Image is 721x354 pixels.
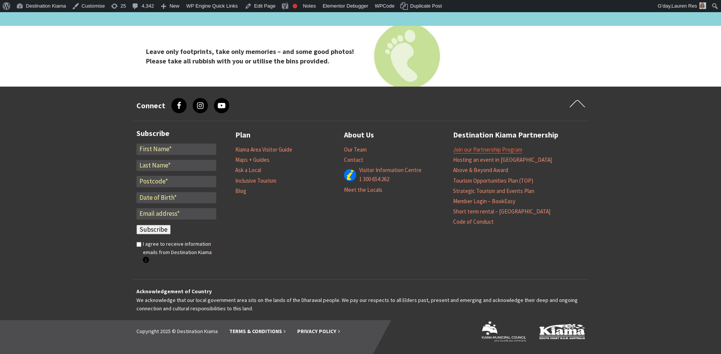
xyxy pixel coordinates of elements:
[453,146,522,153] a: Join our Partnership Program
[136,101,165,110] h3: Connect
[453,187,534,195] a: Strategic Tourism and Events Plan
[136,287,585,313] p: We acknowledge that our local government area sits on the lands of the Dharawal people. We pay ou...
[293,4,297,8] div: Focus keyphrase not set
[453,166,508,174] a: Above & Beyond Award
[539,324,585,339] img: Kiama Logo
[453,156,552,164] a: Hosting an event in [GEOGRAPHIC_DATA]
[344,129,374,141] a: About Us
[136,225,171,235] input: Subscribe
[136,176,216,187] input: Postcode*
[235,146,292,153] a: Kiama Area Visitor Guide
[136,192,216,204] input: Date of Birth*
[453,177,533,185] a: Tourism Opportunities Plan (TOP)
[359,175,389,183] a: 1 300 654 262
[235,156,269,164] a: Maps + Guides
[297,328,340,335] a: Privacy Policy
[344,156,363,164] a: Contact
[235,187,246,195] a: Blog
[136,208,216,220] input: Email address*
[699,2,706,9] img: Res-lauren-square-150x150.jpg
[344,146,367,153] a: Our Team
[235,166,261,174] a: Ask a Local
[136,327,218,335] li: Copyright 2025 © Destination Kiama
[672,3,697,9] span: Lauren Res
[136,288,212,295] strong: Acknowledgement of Country
[453,208,550,226] a: Short term rental – [GEOGRAPHIC_DATA] Code of Conduct
[136,129,216,138] h3: Subscribe
[136,160,216,171] input: Last Name*
[453,198,515,205] a: Member Login – BookEasy
[229,328,286,335] a: Terms & Conditions
[136,144,216,155] input: First Name*
[344,186,382,194] a: Meet the Locals
[235,177,276,185] a: Inclusive Tourism
[146,47,354,65] strong: Leave only footprints, take only memories – and some good photos! Please take all rubbish with yo...
[359,166,422,174] a: Visitor Information Centre
[453,129,558,141] a: Destination Kiama Partnership
[235,129,250,141] a: Plan
[143,240,216,265] label: I agree to receive information emails from Destination Kiama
